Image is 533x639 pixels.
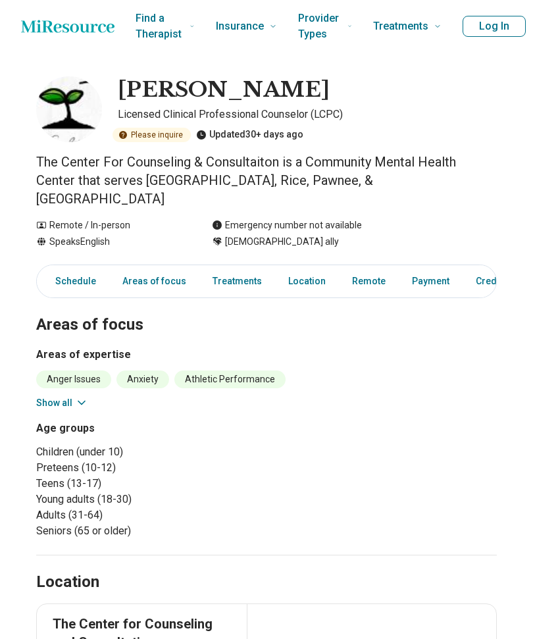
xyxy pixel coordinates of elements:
span: Find a Therapist [136,9,184,43]
h2: Areas of focus [36,282,497,336]
button: Log In [463,16,526,37]
li: Preteens (10-12) [36,460,261,476]
span: Treatments [373,17,428,36]
span: Insurance [216,17,264,36]
a: Remote [344,268,393,295]
li: Children (under 10) [36,444,261,460]
p: The Center For Counseling & Consultaiton is a Community Mental Health Center that serves [GEOGRAP... [36,153,497,208]
a: Home page [21,13,114,39]
div: Emergency number not available [212,218,362,232]
li: Anger Issues [36,371,111,388]
span: [DEMOGRAPHIC_DATA] ally [225,235,339,249]
div: Remote / In-person [36,218,186,232]
a: Treatments [205,268,270,295]
div: Speaks English [36,235,186,249]
h3: Age groups [36,421,261,436]
li: Seniors (65 or older) [36,523,261,539]
a: Location [280,268,334,295]
h3: Areas of expertise [36,347,497,363]
a: Areas of focus [114,268,194,295]
span: Provider Types [298,9,342,43]
p: Licensed Clinical Professional Counselor (LCPC) [118,107,497,122]
li: Anxiety [116,371,169,388]
li: Adults (31-64) [36,507,261,523]
div: Updated 30+ days ago [196,128,303,142]
li: Athletic Performance [174,371,286,388]
a: Schedule [39,268,104,295]
div: Please inquire [113,128,191,142]
h2: Location [36,571,99,594]
h1: [PERSON_NAME] [118,76,330,104]
li: Teens (13-17) [36,476,261,492]
a: Payment [404,268,457,295]
img: Leonard Kaiser, Licensed Clinical Professional Counselor (LCPC) [36,76,102,142]
button: Show all [36,396,88,410]
li: Young adults (18-30) [36,492,261,507]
